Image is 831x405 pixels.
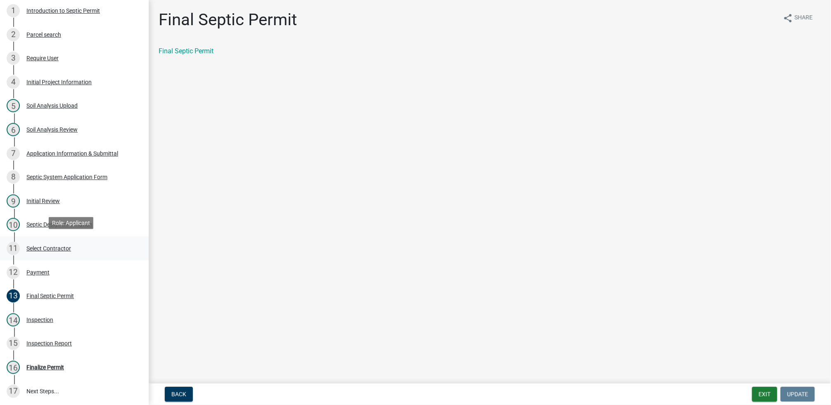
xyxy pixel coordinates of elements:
div: Final Septic Permit [26,293,74,299]
div: Role: Applicant [49,217,93,229]
div: Soil Analysis Review [26,127,78,133]
div: 15 [7,337,20,350]
div: 16 [7,361,20,374]
button: Exit [752,387,777,402]
div: Initial Review [26,198,60,204]
div: Septic Design Information [26,222,93,227]
div: 14 [7,313,20,327]
div: Introduction to Septic Permit [26,8,100,14]
i: share [783,13,793,23]
div: 6 [7,123,20,136]
div: 3 [7,52,20,65]
div: Inspection [26,317,53,323]
button: shareShare [776,10,819,26]
div: 1 [7,4,20,17]
span: Share [795,13,813,23]
div: Application Information & Submittal [26,151,118,156]
span: Update [787,391,808,398]
div: 8 [7,171,20,184]
div: Initial Project Information [26,79,92,85]
div: 7 [7,147,20,160]
div: Soil Analysis Upload [26,103,78,109]
div: 5 [7,99,20,112]
div: Finalize Permit [26,365,64,370]
div: 13 [7,289,20,303]
div: 2 [7,28,20,41]
div: Select Contractor [26,246,71,251]
div: Septic System Application Form [26,174,107,180]
div: Parcel search [26,32,61,38]
div: Require User [26,55,59,61]
div: 17 [7,385,20,398]
span: Back [171,391,186,398]
a: Final Septic Permit [159,47,214,55]
div: Inspection Report [26,341,72,346]
div: Payment [26,270,50,275]
div: 11 [7,242,20,255]
h1: Final Septic Permit [159,10,297,30]
div: 9 [7,194,20,208]
button: Update [781,387,815,402]
div: 12 [7,266,20,279]
div: 10 [7,218,20,231]
button: Back [165,387,193,402]
div: 4 [7,76,20,89]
